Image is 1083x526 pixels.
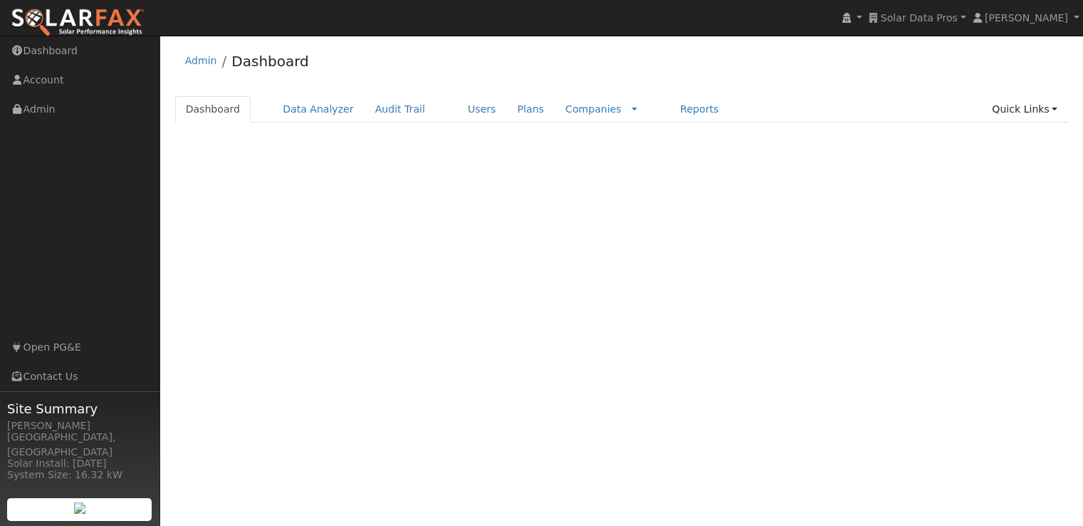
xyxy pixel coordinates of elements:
a: Quick Links [981,96,1068,123]
div: System Size: 16.32 kW [7,468,152,483]
a: Dashboard [231,53,309,70]
a: Plans [507,96,555,123]
img: SolarFax [11,8,145,38]
div: [GEOGRAPHIC_DATA], [GEOGRAPHIC_DATA] [7,430,152,460]
a: Audit Trail [365,96,436,123]
a: Dashboard [175,96,251,123]
span: Solar Data Pros [881,12,958,24]
a: Reports [669,96,729,123]
a: Data Analyzer [272,96,365,123]
div: [PERSON_NAME] [7,418,152,433]
div: Solar Install: [DATE] [7,456,152,471]
a: Admin [185,55,217,66]
a: Users [457,96,507,123]
img: retrieve [74,502,85,514]
span: Site Summary [7,399,152,418]
span: [PERSON_NAME] [985,12,1068,24]
a: Companies [565,103,622,115]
